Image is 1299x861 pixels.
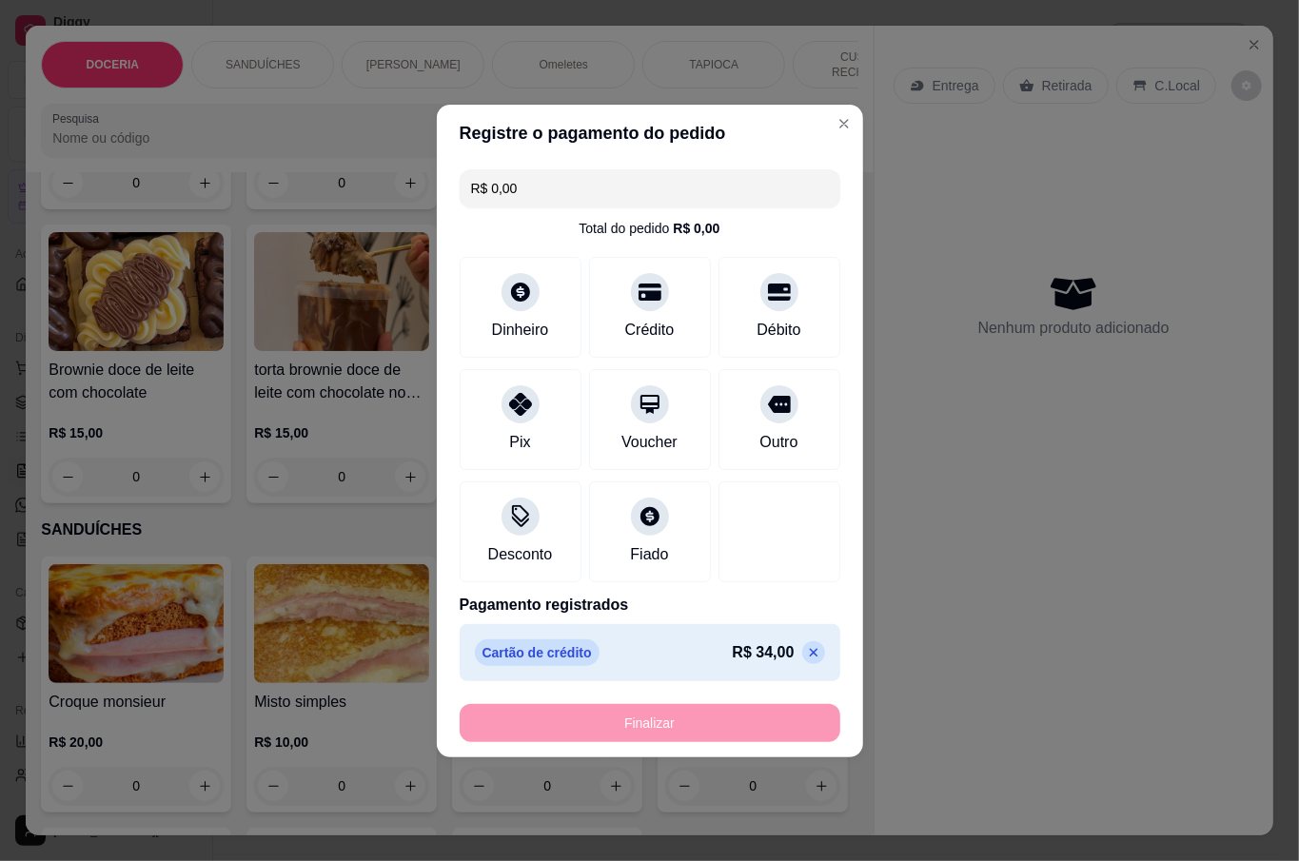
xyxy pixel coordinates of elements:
[579,219,719,238] div: Total do pedido
[437,105,863,162] header: Registre o pagamento do pedido
[475,639,600,666] p: Cartão de crédito
[509,431,530,454] div: Pix
[757,319,800,342] div: Débito
[621,431,678,454] div: Voucher
[471,169,829,207] input: Ex.: hambúrguer de cordeiro
[460,594,840,616] p: Pagamento registrados
[488,543,553,566] div: Desconto
[492,319,549,342] div: Dinheiro
[625,319,675,342] div: Crédito
[673,219,719,238] div: R$ 0,00
[733,641,795,664] p: R$ 34,00
[829,108,859,139] button: Close
[759,431,797,454] div: Outro
[630,543,668,566] div: Fiado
